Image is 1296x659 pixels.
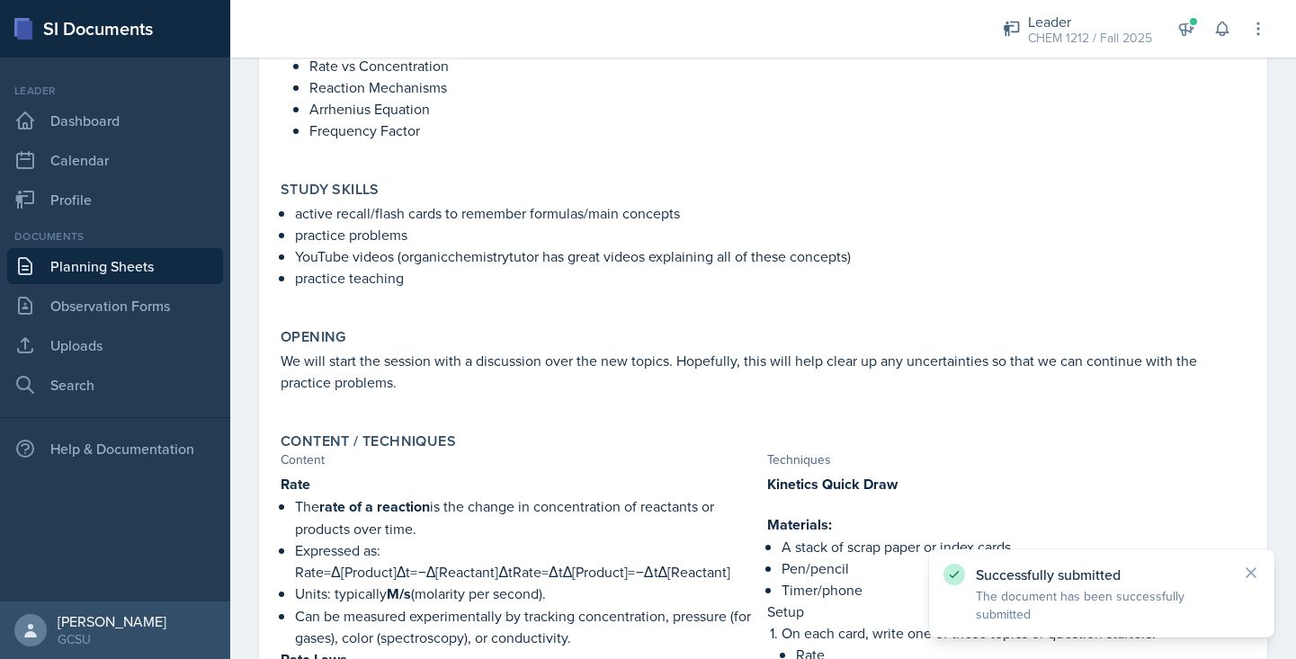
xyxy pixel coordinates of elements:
label: Study Skills [281,181,380,199]
p: YouTube videos (organicchemistrytutor has great videos explaining all of these concepts) [295,245,1246,267]
div: Documents [7,228,223,245]
p: The document has been successfully submitted [976,587,1228,623]
p: Arrhenius Equation [309,98,1246,120]
p: The is the change in concentration of reactants or products over time. [295,495,760,539]
p: We will start the session with a discussion over the new topics. Hopefully, this will help clear ... [281,350,1246,393]
p: Units: typically (molarity per second). [295,583,760,605]
p: Rate=Δ[Product]Δt=−Δ[Reactant]ΔtRate=ΔtΔ[Product]​=−ΔtΔ[Reactant]​ [295,561,760,583]
p: Expressed as: [295,539,760,561]
p: Reaction Mechanisms [309,76,1246,98]
p: Timer/phone [782,579,1247,601]
p: practice problems [295,224,1246,245]
a: Uploads [7,327,223,363]
p: A stack of scrap paper or index cards [782,536,1247,557]
p: Setup [767,601,1247,622]
p: practice teaching [295,267,1246,289]
div: Leader [1028,11,1152,32]
a: Search [7,367,223,403]
label: Content / Techniques [281,432,456,450]
a: Dashboard [7,102,223,138]
p: Can be measured experimentally by tracking concentration, pressure (for gases), color (spectrosco... [295,605,760,648]
p: Pen/pencil [782,557,1247,579]
strong: Kinetics Quick Draw [767,474,898,494]
div: Techniques [767,450,1247,469]
p: On each card, write one of these topics or question starters: [782,622,1247,644]
strong: rate of a reaction [319,496,430,517]
a: Calendar [7,142,223,178]
strong: Materials: [767,514,832,535]
p: active recall/flash cards to remember formulas/main concepts [295,202,1246,224]
div: Leader [7,83,223,99]
a: Observation Forms [7,288,223,324]
p: Successfully submitted [976,565,1228,583]
label: Opening [281,328,346,346]
a: Planning Sheets [7,248,223,284]
strong: M/s [387,583,411,604]
p: Rate vs Concentration [309,55,1246,76]
strong: Rate [281,474,310,494]
div: CHEM 1212 / Fall 2025 [1028,29,1152,48]
div: Content [281,450,760,469]
div: [PERSON_NAME] [58,612,166,630]
p: Frequency Factor [309,120,1246,141]
a: Profile [7,182,223,218]
div: Help & Documentation [7,431,223,467]
div: GCSU [58,630,166,648]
